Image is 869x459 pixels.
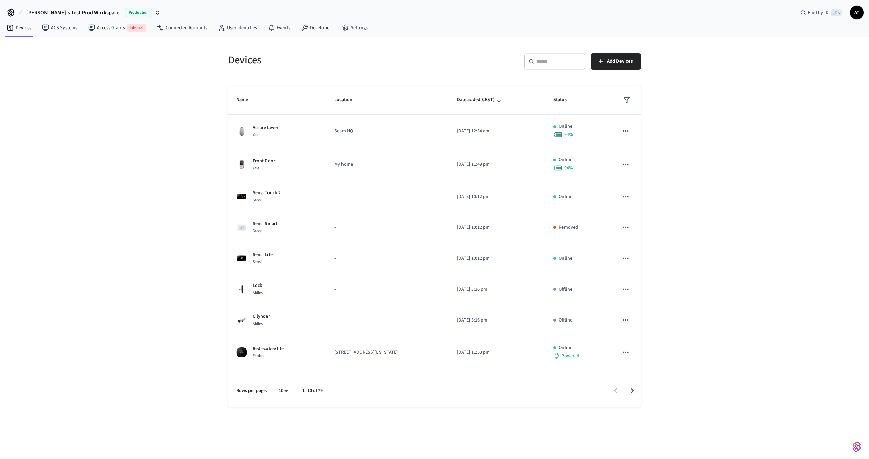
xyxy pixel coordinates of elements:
a: Events [262,22,296,34]
p: Red ecobee lite [253,345,284,352]
img: Yale Assure Touchscreen Wifi Smart Lock, Satin Nickel, Front [236,159,247,170]
a: Access GrantsInternal [83,21,151,35]
p: Online [559,255,572,262]
button: Add Devices [591,53,641,70]
p: Online [559,344,572,351]
p: 1–10 of 79 [302,387,323,394]
span: AT [851,6,863,19]
button: Go to next page [624,383,640,399]
img: ecobee_lite_3 [236,347,247,358]
a: Devices [1,22,37,34]
span: Sensi [253,228,262,234]
span: Sensi [253,259,262,265]
span: Powered [561,353,579,360]
p: Online [559,156,572,163]
a: User Identities [213,22,262,34]
span: Ecobee [253,353,265,359]
span: 94 % [564,131,573,138]
a: ACS Systems [37,22,83,34]
p: [DATE] 12:34 am [457,128,537,135]
p: Online [559,193,572,200]
a: Connected Accounts [151,22,213,34]
p: [DATE] 10:12 pm [457,224,537,231]
p: Assure Lever [253,124,278,131]
span: 94 % [564,165,573,171]
p: [DATE] 10:12 pm [457,255,537,262]
img: SeamLogoGradient.69752ec5.svg [853,441,861,452]
p: [DATE] 3:16 pm [457,286,537,293]
p: [DATE] 10:12 pm [457,193,537,200]
span: Date added(CEST) [457,95,503,105]
p: Front Door [253,158,275,165]
p: [DATE] 11:49 pm [457,161,537,168]
p: - [334,193,441,200]
span: Add Devices [607,57,633,66]
p: - [334,286,441,293]
div: 10 [275,386,292,396]
button: AT [850,6,864,19]
p: Sensi Smart [253,220,277,227]
a: Settings [336,22,373,34]
span: Akiles [253,321,263,327]
img: August Wifi Smart Lock 3rd Gen, Silver, Front [236,126,247,137]
span: Production [125,8,152,17]
p: Sensi Lite [253,251,273,258]
p: Offline [559,317,572,324]
p: - [334,317,441,324]
span: Name [236,95,257,105]
span: ⌘ K [831,9,842,16]
p: - [334,255,441,262]
img: Sensi Lite Smart Thermostat (Black) [236,253,247,264]
span: [PERSON_NAME]'s Test Prod Workspace [26,8,119,17]
img: Akiles Roomlock [236,284,247,295]
span: Yale [253,165,259,171]
p: Sensi Touch 2 [253,189,281,197]
a: Developer [296,22,336,34]
p: Rows per page: [236,387,267,394]
img: Sensi Smart Thermostat (White) [236,222,247,233]
span: Sensi [253,197,262,203]
span: Akiles [253,290,263,296]
span: Internal [127,24,146,32]
p: - [334,224,441,231]
p: Online [559,123,572,130]
p: Removed [559,224,578,231]
p: My home [334,161,441,168]
img: Sensi Touch 2 Smart Thermostat (Black) [236,191,247,202]
table: sticky table [228,86,641,436]
p: [DATE] 11:53 pm [457,349,537,356]
span: Find by ID [808,9,829,16]
div: Find by ID⌘ K [795,6,847,19]
span: Location [334,95,361,105]
span: Yale [253,132,259,138]
h5: Devices [228,53,430,67]
p: Lock [253,282,263,289]
span: Status [553,95,575,105]
p: Seam HQ [334,128,441,135]
p: [DATE] 3:16 pm [457,317,537,324]
p: Cilynder [253,313,270,320]
p: Offline [559,286,572,293]
img: Akiles Cylinder [236,315,247,326]
p: [STREET_ADDRESS][US_STATE] [334,349,441,356]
